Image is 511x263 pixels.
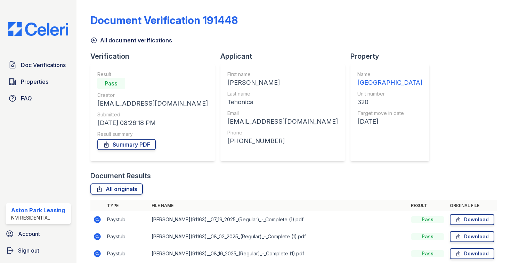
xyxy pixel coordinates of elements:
div: [EMAIL_ADDRESS][DOMAIN_NAME] [97,99,208,108]
a: Download [450,231,494,242]
a: Properties [6,75,71,89]
div: Pass [411,233,444,240]
td: [PERSON_NAME](91163)__07_19_2025_(Regular)_-_Complete (1).pdf [149,211,408,228]
td: [PERSON_NAME](91163)__08_16_2025_(Regular)_-_Complete (1).pdf [149,245,408,262]
th: Original file [447,200,497,211]
div: [EMAIL_ADDRESS][DOMAIN_NAME] [227,117,338,126]
th: File name [149,200,408,211]
span: Sign out [18,246,39,255]
div: Aston Park Leasing [11,206,65,214]
div: Pass [411,216,444,223]
div: 320 [357,97,422,107]
td: Paystub [104,228,149,245]
div: Submitted [97,111,208,118]
img: CE_Logo_Blue-a8612792a0a2168367f1c8372b55b34899dd931a85d93a1a3d3e32e68fde9ad4.png [3,22,74,36]
div: Verification [90,51,220,61]
span: Properties [21,77,48,86]
a: Download [450,214,494,225]
div: Applicant [220,51,350,61]
div: [PERSON_NAME] [227,78,338,88]
span: FAQ [21,94,32,102]
div: Last name [227,90,338,97]
div: Tehonica [227,97,338,107]
iframe: chat widget [482,235,504,256]
div: Result summary [97,131,208,138]
th: Result [408,200,447,211]
div: Pass [411,250,444,257]
a: FAQ [6,91,71,105]
span: Doc Verifications [21,61,66,69]
td: Paystub [104,245,149,262]
a: Download [450,248,494,259]
a: All originals [90,183,143,195]
a: Doc Verifications [6,58,71,72]
div: [DATE] [357,117,422,126]
div: [DATE] 08:26:18 PM [97,118,208,128]
th: Type [104,200,149,211]
td: [PERSON_NAME](91163)__08_02_2025_(Regular)_-_Complete (1).pdf [149,228,408,245]
a: Sign out [3,244,74,257]
div: Target move in date [357,110,422,117]
div: Creator [97,92,208,99]
div: Name [357,71,422,78]
div: Email [227,110,338,117]
div: Document Results [90,171,151,181]
span: Account [18,230,40,238]
div: Unit number [357,90,422,97]
a: Name [GEOGRAPHIC_DATA] [357,71,422,88]
div: First name [227,71,338,78]
div: Document Verification 191448 [90,14,238,26]
div: Phone [227,129,338,136]
a: Summary PDF [97,139,156,150]
div: Result [97,71,208,78]
div: Property [350,51,435,61]
div: NM Residential [11,214,65,221]
div: [GEOGRAPHIC_DATA] [357,78,422,88]
td: Paystub [104,211,149,228]
div: Pass [97,78,125,89]
div: [PHONE_NUMBER] [227,136,338,146]
a: All document verifications [90,36,172,44]
a: Account [3,227,74,241]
